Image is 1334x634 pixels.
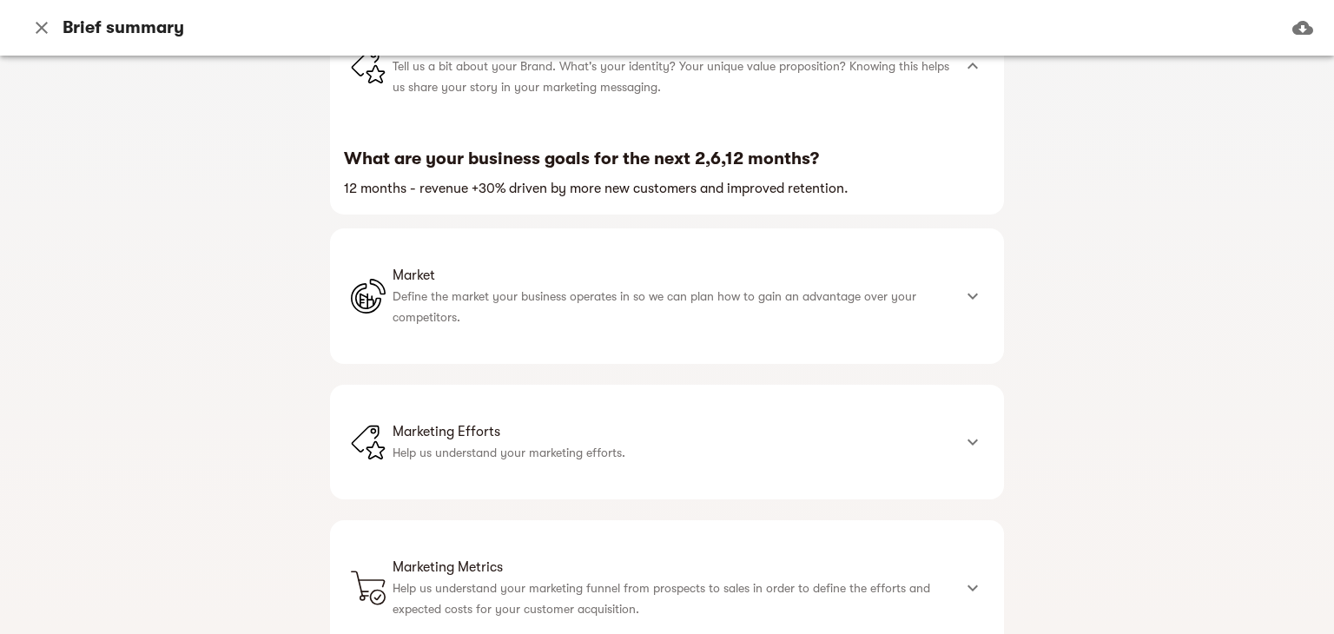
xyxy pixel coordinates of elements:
h6: 12 months - revenue +30% driven by more new customers and improved retention. [344,176,990,201]
p: Tell us a bit about your Brand. What's your identity? Your unique value proposition? Knowing this... [393,56,952,97]
span: Marketing Efforts [393,421,952,442]
img: brand.svg [351,425,386,459]
span: Market [393,265,952,286]
p: Define the market your business operates in so we can plan how to gain an advantage over your com... [393,286,952,327]
img: brand.svg [351,49,386,83]
h6: Brief summary [63,17,184,39]
img: customerAcquisition.svg [351,571,386,605]
p: Help us understand your marketing funnel from prospects to sales in order to define the efforts a... [393,578,952,619]
p: Help us understand your marketing efforts. [393,442,952,463]
img: market.svg [351,279,386,314]
span: Marketing Metrics [393,557,952,578]
div: MarketDefine the market your business operates in so we can plan how to gain an advantage over yo... [330,228,1004,364]
div: Marketing EffortsHelp us understand your marketing efforts. [330,385,1004,499]
h6: What are your business goals for the next 2,6,12 months? [344,148,990,170]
